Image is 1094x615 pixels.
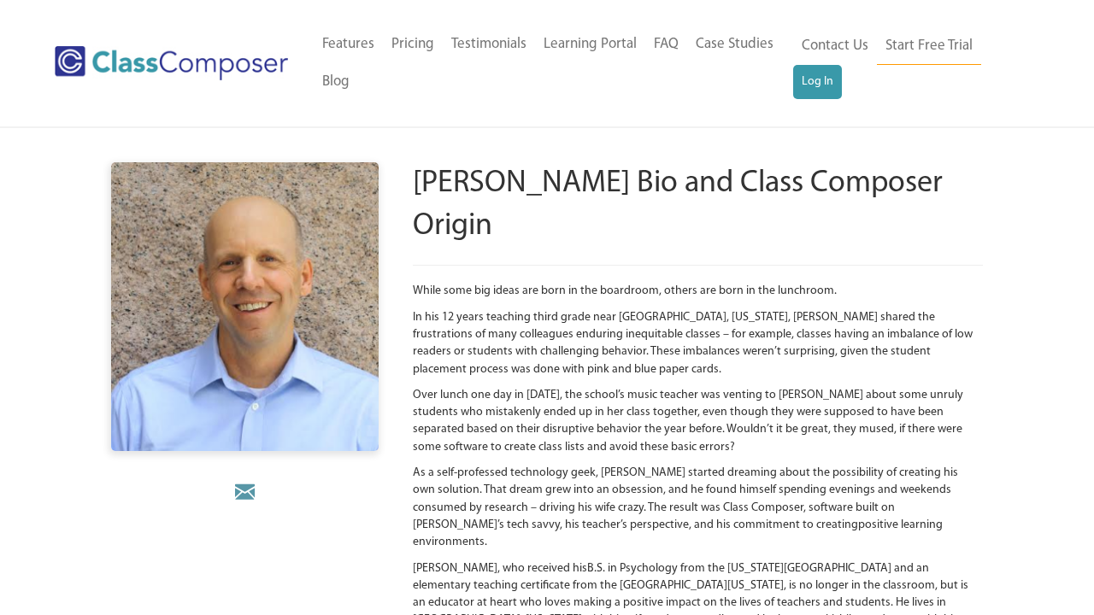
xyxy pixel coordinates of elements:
span: Over lunch one day in [DATE], the school’s music teacher was venting to [PERSON_NAME] about some ... [413,389,963,454]
span: [PERSON_NAME], who received his [413,562,587,575]
a: Log In [793,65,842,99]
a: Testimonials [443,26,535,63]
a: Pricing [383,26,443,63]
span: While some big ideas are born in the boardroom, others are born in the lunchroom. [413,284,837,297]
img: screen shot 2018 10 08 at 11.06.05 am [111,162,379,451]
nav: Header Menu [793,27,1026,99]
span: As a self-professed technology geek, [PERSON_NAME] started dreaming about the possibility of crea... [413,466,958,531]
a: Blog [314,63,358,101]
span: In his 12 years teaching third grade near [GEOGRAPHIC_DATA], [US_STATE], [PERSON_NAME] shared the... [413,311,973,376]
img: Class Composer [55,46,288,80]
h1: [PERSON_NAME] Bio and Class Composer Origin [413,162,983,249]
a: FAQ [645,26,687,63]
a: Features [314,26,383,63]
a: Start Free Trial [877,27,981,66]
nav: Header Menu [314,26,793,101]
a: Case Studies [687,26,782,63]
a: Contact Us [793,27,877,65]
a: Learning Portal [535,26,645,63]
